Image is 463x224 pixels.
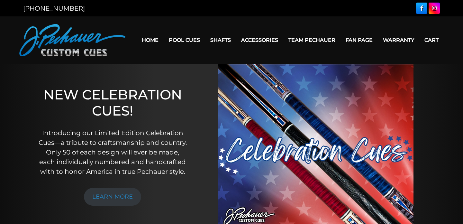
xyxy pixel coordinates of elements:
a: Warranty [378,32,419,48]
a: Home [137,32,164,48]
a: Shafts [205,32,236,48]
a: LEARN MORE [84,188,141,206]
h1: NEW CELEBRATION CUES! [38,87,187,119]
img: Pechauer Custom Cues [19,24,125,56]
a: Cart [419,32,444,48]
a: Accessories [236,32,283,48]
a: [PHONE_NUMBER] [23,5,85,12]
a: Pool Cues [164,32,205,48]
a: Fan Page [340,32,378,48]
a: Team Pechauer [283,32,340,48]
p: Introducing our Limited Edition Celebration Cues—a tribute to craftsmanship and country. Only 50 ... [38,128,187,176]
